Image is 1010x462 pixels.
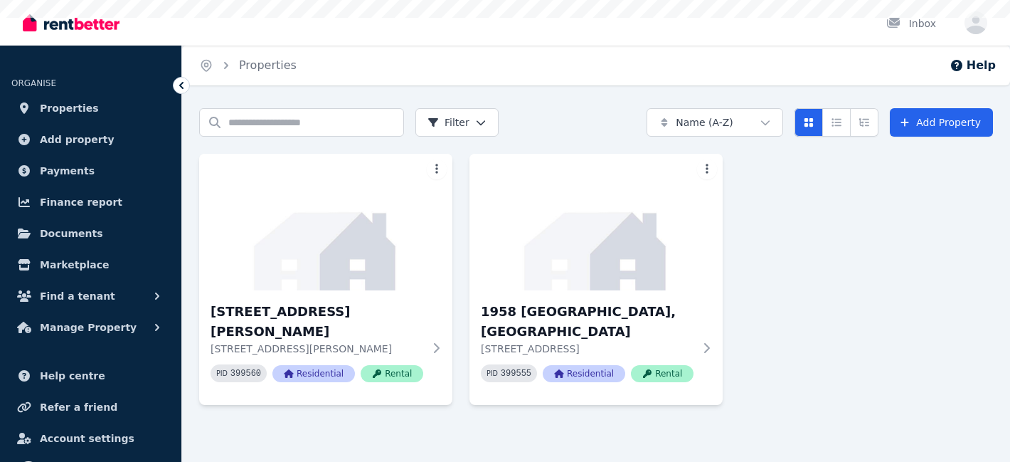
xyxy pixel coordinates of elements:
[40,100,99,117] span: Properties
[211,302,423,342] h3: [STREET_ADDRESS][PERSON_NAME]
[481,342,693,356] p: [STREET_ADDRESS]
[40,430,134,447] span: Account settings
[11,362,170,390] a: Help centre
[199,154,452,290] img: 7 Sandra St, Tweed Heads South
[361,365,423,382] span: Rental
[697,159,717,179] button: More options
[794,108,823,137] button: Card view
[543,365,625,382] span: Residential
[40,194,122,211] span: Finance report
[487,369,498,377] small: PID
[647,108,783,137] button: Name (A-Z)
[40,256,109,273] span: Marketplace
[11,78,56,88] span: ORGANISE
[850,108,878,137] button: Expanded list view
[11,393,170,421] a: Refer a friend
[501,369,531,379] code: 399555
[11,94,170,122] a: Properties
[40,288,115,305] span: Find a tenant
[631,365,693,382] span: Rental
[11,125,170,154] a: Add property
[40,131,115,148] span: Add property
[11,313,170,342] button: Manage Property
[11,188,170,216] a: Finance report
[40,319,137,336] span: Manage Property
[40,225,103,242] span: Documents
[11,282,170,310] button: Find a tenant
[239,58,297,72] a: Properties
[199,154,452,405] a: 7 Sandra St, Tweed Heads South[STREET_ADDRESS][PERSON_NAME][STREET_ADDRESS][PERSON_NAME]PID 39956...
[469,154,723,405] a: 1958 Gold Coast Hwy, Miami1958 [GEOGRAPHIC_DATA], [GEOGRAPHIC_DATA][STREET_ADDRESS]PID 399555Resi...
[230,369,261,379] code: 399560
[272,365,355,382] span: Residential
[481,302,693,342] h3: 1958 [GEOGRAPHIC_DATA], [GEOGRAPHIC_DATA]
[794,108,878,137] div: View options
[11,157,170,185] a: Payments
[822,108,851,137] button: Compact list view
[40,367,105,384] span: Help centre
[427,115,469,130] span: Filter
[23,12,119,33] img: RentBetter
[40,162,95,179] span: Payments
[469,154,723,290] img: 1958 Gold Coast Hwy, Miami
[40,399,117,416] span: Refer a friend
[11,251,170,279] a: Marketplace
[427,159,447,179] button: More options
[676,115,733,130] span: Name (A-Z)
[415,108,499,137] button: Filter
[886,16,936,31] div: Inbox
[11,219,170,248] a: Documents
[950,57,996,74] button: Help
[216,369,228,377] small: PID
[890,108,993,137] a: Add Property
[182,46,314,85] nav: Breadcrumb
[11,424,170,453] a: Account settings
[211,342,423,356] p: [STREET_ADDRESS][PERSON_NAME]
